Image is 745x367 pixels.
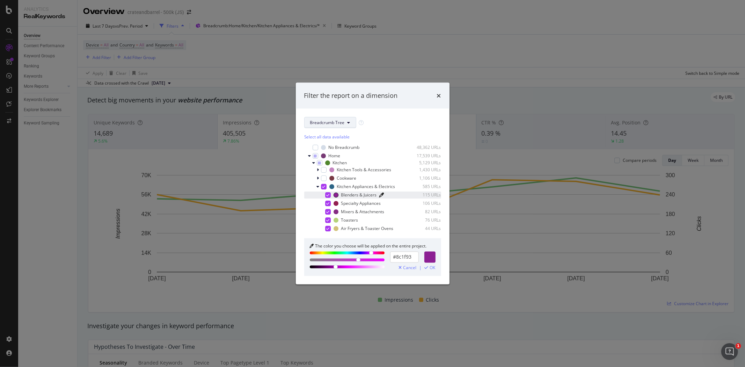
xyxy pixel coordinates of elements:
[341,217,358,223] div: Toasters
[419,265,422,270] div: |
[407,153,441,159] div: 17,539 URLs
[430,265,436,270] span: OK
[721,343,738,360] iframe: Intercom live chat
[304,117,356,128] button: Breadcrumb Tree
[315,244,427,249] div: The color you choose will be applied on the entire project.
[341,209,385,215] div: Mixers & Attachments
[337,175,357,181] div: Cookware
[736,343,741,349] span: 1
[337,183,395,189] div: Kitchen Appliances & Electrics
[407,192,441,198] div: 115 URLs
[341,192,377,198] div: Blenders & Juicers
[304,134,441,139] div: Select all data available
[407,209,441,215] div: 82 URLs
[329,153,341,159] div: Home
[296,83,450,285] div: modal
[333,160,347,166] div: Kitchen
[310,120,345,125] span: Breadcrumb Tree
[304,91,398,100] div: Filter the report on a dimension
[341,200,381,206] div: Specialty Appliances
[407,225,441,231] div: 44 URLs
[407,175,441,181] div: 1,106 URLs
[407,217,441,223] div: 76 URLs
[407,160,441,166] div: 5,129 URLs
[407,144,441,150] div: 48,362 URLs
[407,200,441,206] div: 106 URLs
[403,265,417,270] span: Cancel
[407,183,441,189] div: 585 URLs
[407,167,441,173] div: 1,430 URLs
[341,225,394,231] div: Air Fryers & Toaster Ovens
[329,144,360,150] div: No Breadcrumb
[337,167,392,173] div: Kitchen Tools & Accessories
[437,91,441,100] div: times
